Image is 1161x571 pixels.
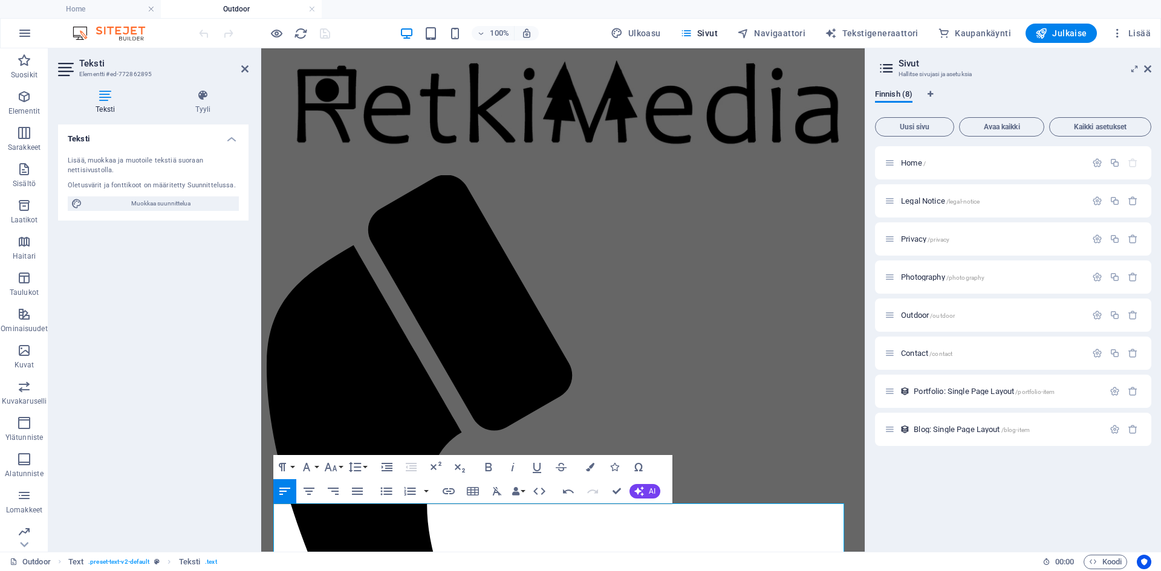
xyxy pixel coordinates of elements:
[603,455,626,479] button: Icons
[1128,348,1138,358] div: Poista
[1049,117,1151,137] button: Kaikki asetukset
[897,273,1086,281] div: Photography/photography
[70,26,160,40] img: Editor Logo
[910,425,1104,433] div: Blog: Single Page Layout/blog-item
[68,196,239,211] button: Muokkaa suunnittelua
[1015,389,1055,395] span: /portfolio-item
[675,24,723,43] button: Sivut
[938,27,1011,39] span: Kaupankäynti
[273,455,296,479] button: Paragraph Format
[1110,386,1120,396] div: Asetukset
[880,123,949,131] span: Uusi sivu
[1092,158,1102,168] div: Asetukset
[900,386,910,396] div: Tätä asettelua käytetään mallina kaikille tämän kokoelman kohteille (esim. blogikirjoitus). Kohte...
[1092,310,1102,320] div: Asetukset
[400,455,423,479] button: Decrease Indent
[901,273,984,282] span: Photography
[946,198,980,205] span: /legal-notice
[486,479,509,503] button: Clear Formatting
[88,555,149,569] span: . preset-text-v2-default
[68,555,83,569] span: Napsauta valitaksesi. Kaksoisnapsauta muokataksesi
[293,26,308,40] button: reload
[627,455,650,479] button: Special Characters
[606,24,665,43] button: Ulkoasu
[15,360,34,370] p: Kuvat
[901,196,980,205] span: Legal Notice
[605,479,628,503] button: Confirm (Ctrl+⏎)
[1001,427,1030,433] span: /blog-item
[346,455,369,479] button: Line Height
[1026,24,1097,43] button: Julkaise
[1111,27,1151,39] span: Lisää
[946,274,985,281] span: /photography
[897,159,1086,167] div: Home/
[901,349,952,358] span: Napsauta avataksesi sivun
[897,235,1086,243] div: Privacy/privacy
[901,311,955,320] span: Napsauta avataksesi sivun
[525,455,548,479] button: Underline (Ctrl+U)
[294,27,308,40] i: Lataa sivu uudelleen
[923,160,926,167] span: /
[680,27,718,39] span: Sivut
[875,117,954,137] button: Uusi sivu
[897,349,1086,357] div: Contact/contact
[398,479,421,503] button: Ordered List
[1128,310,1138,320] div: Poista
[5,469,43,479] p: Alatunniste
[490,26,509,40] h6: 100%
[322,455,345,479] button: Font Size
[1055,555,1074,569] span: 00 00
[298,455,320,479] button: Font Family
[1,324,47,334] p: Ominaisuudet
[1128,386,1138,396] div: Poista
[825,27,919,39] span: Tekstigeneraattori
[959,117,1044,137] button: Avaa kaikki
[1064,557,1065,566] span: :
[1137,555,1151,569] button: Usercentrics
[875,87,912,104] span: Finnish (8)
[1092,272,1102,282] div: Asetukset
[13,251,36,261] p: Haitari
[298,479,320,503] button: Align Center
[1128,158,1138,168] div: Aloitussivua ei voi poistaa
[820,24,923,43] button: Tekstigeneraattori
[1128,234,1138,244] div: Poista
[933,24,1016,43] button: Kaupankäynti
[68,555,217,569] nav: breadcrumb
[510,479,527,503] button: Data Bindings
[914,425,1030,434] span: Napsauta avataksesi sivun
[1110,310,1120,320] div: Monista
[901,234,949,244] span: Napsauta avataksesi sivun
[472,26,515,40] button: 100%
[611,27,660,39] span: Ulkoasu
[1128,424,1138,434] div: Poista
[550,455,573,479] button: Strikethrough
[322,479,345,503] button: Align Right
[528,479,551,503] button: HTML
[161,2,322,16] h4: Outdoor
[273,479,296,503] button: Align Left
[1055,123,1146,131] span: Kaikki asetukset
[86,196,235,211] span: Muokkaa suunnittelua
[914,387,1055,396] span: Napsauta avataksesi sivun
[421,479,431,503] button: Ordered List
[154,558,160,565] i: Tämä elementti on mukautettava esiasetus
[899,69,1127,80] h3: Hallitse sivujasi ja asetuksia
[376,455,398,479] button: Increase Indent
[501,455,524,479] button: Italic (Ctrl+I)
[448,455,471,479] button: Subscript
[1110,348,1120,358] div: Monista
[269,26,284,40] button: Napsauta tästä poistuaksesi esikatselutilasta ja jatkaaksesi muokkaamista
[1128,196,1138,206] div: Poista
[11,70,37,80] p: Suosikit
[1110,424,1120,434] div: Asetukset
[68,156,239,176] div: Lisää, muokkaa ja muotoile tekstiä suoraan nettisivustolla.
[5,433,43,442] p: Ylätunniste
[477,455,500,479] button: Bold (Ctrl+B)
[1092,196,1102,206] div: Asetukset
[899,58,1151,69] h2: Sivut
[1042,555,1075,569] h6: Istunnon aika
[629,484,660,498] button: AI
[964,123,1039,131] span: Avaa kaikki
[732,24,810,43] button: Navigaattori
